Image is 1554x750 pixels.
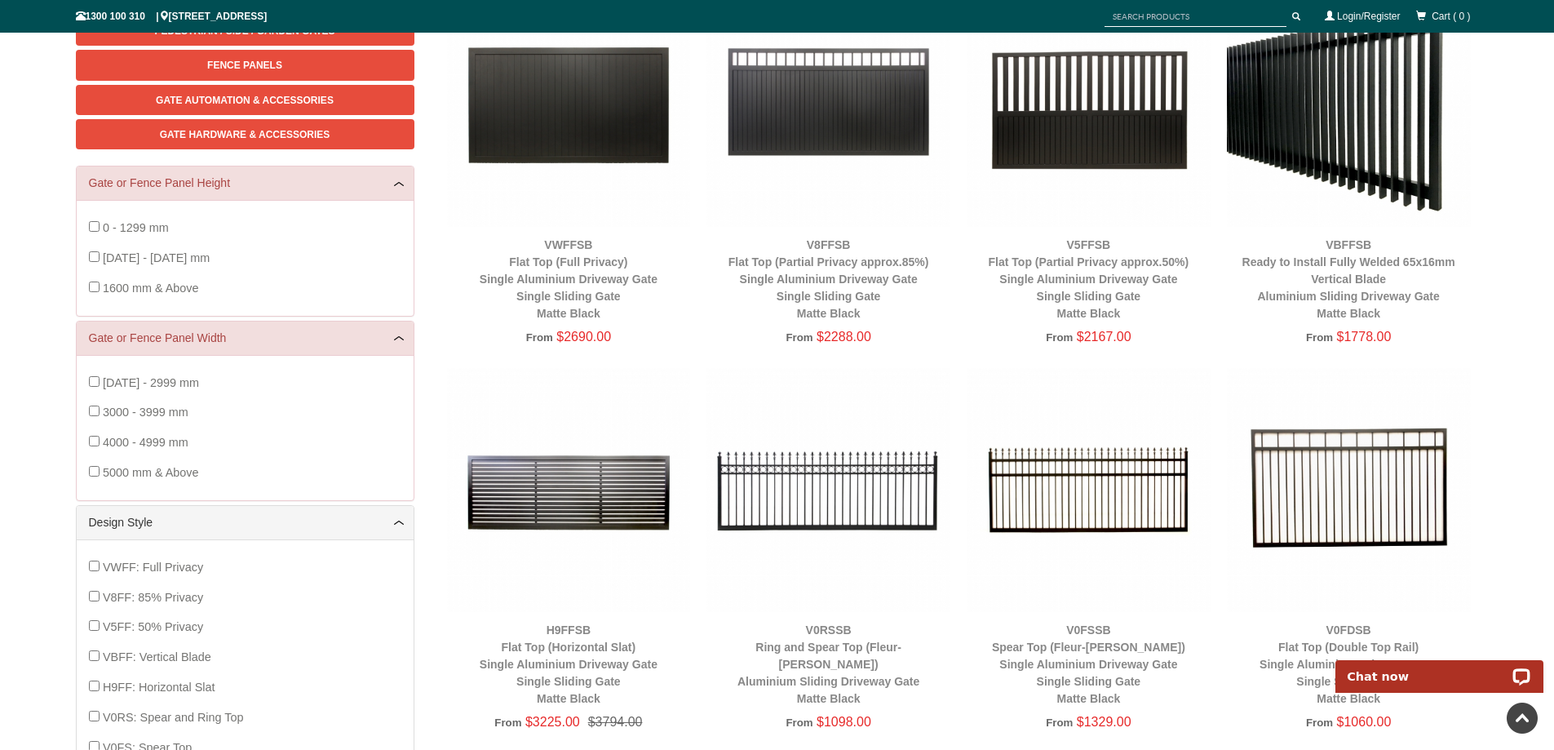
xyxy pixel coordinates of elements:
[992,624,1185,705] a: V0FSSBSpear Top (Fleur-[PERSON_NAME])Single Aluminium Driveway GateSingle Sliding GateMatte Black
[817,330,871,344] span: $2288.00
[76,85,414,115] a: Gate Automation & Accessories
[76,11,268,22] span: 1300 100 310 | [STREET_ADDRESS]
[1337,330,1392,344] span: $1778.00
[103,282,199,295] span: 1600 mm & Above
[103,591,203,604] span: V8FF: 85% Privacy
[494,717,521,729] span: From
[786,331,812,344] span: From
[103,620,203,633] span: V5FF: 50% Privacy
[1260,624,1437,705] a: V0FDSBFlat Top (Double Top Rail)Single Aluminium Driveway GateSingle Sliding GateMatte Black
[480,238,657,320] a: VWFFSBFlat Top (Full Privacy)Single Aluminium Driveway GateSingle Sliding GateMatte Black
[103,251,210,264] span: [DATE] - [DATE] mm
[103,711,244,724] span: V0RS: Spear and Ring Top
[480,624,657,705] a: H9FFSBFlat Top (Horizontal Slat)Single Aluminium Driveway GateSingle Sliding GateMatte Black
[207,60,282,71] span: Fence Panels
[1046,717,1073,729] span: From
[103,466,199,479] span: 5000 mm & Above
[989,238,1189,320] a: V5FFSBFlat Top (Partial Privacy approx.50%)Single Aluminium Driveway GateSingle Sliding GateMatte...
[556,330,611,344] span: $2690.00
[103,650,211,663] span: VBFF: Vertical Blade
[786,717,812,729] span: From
[1227,368,1471,612] img: V0FDSB - Flat Top (Double Top Rail) - Single Aluminium Driveway Gate - Single Sliding Gate - Matt...
[447,368,691,612] img: H9FFSB - Flat Top (Horizontal Slat) - Single Aluminium Driveway Gate - Single Sliding Gate - Matt...
[1325,641,1554,693] iframe: LiveChat chat widget
[817,715,871,729] span: $1098.00
[76,119,414,149] a: Gate Hardware & Accessories
[967,368,1211,612] img: V0FSSB - Spear Top (Fleur-de-lis) - Single Aluminium Driveway Gate - Single Sliding Gate - Matte ...
[1306,717,1333,729] span: From
[728,238,929,320] a: V8FFSBFlat Top (Partial Privacy approx.85%)Single Aluminium Driveway GateSingle Sliding GateMatte...
[1432,11,1470,22] span: Cart ( 0 )
[103,406,188,419] span: 3000 - 3999 mm
[160,129,330,140] span: Gate Hardware & Accessories
[1306,331,1333,344] span: From
[103,436,188,449] span: 4000 - 4999 mm
[1077,715,1131,729] span: $1329.00
[580,715,643,729] span: $3794.00
[525,715,580,729] span: $3225.00
[103,681,215,694] span: H9FF: Horizontal Slat
[76,50,414,80] a: Fence Panels
[737,624,919,705] a: V0RSSBRing and Spear Top (Fleur-[PERSON_NAME])Aluminium Sliding Driveway GateMatte Black
[1337,11,1400,22] a: Login/Register
[1337,715,1392,729] span: $1060.00
[103,221,169,234] span: 0 - 1299 mm
[103,376,199,389] span: [DATE] - 2999 mm
[103,561,203,574] span: VWFF: Full Privacy
[526,331,553,344] span: From
[1077,330,1131,344] span: $2167.00
[89,514,401,531] a: Design Style
[1242,238,1455,320] a: VBFFSBReady to Install Fully Welded 65x16mm Vertical BladeAluminium Sliding Driveway GateMatte Black
[156,95,334,106] span: Gate Automation & Accessories
[154,25,334,37] span: Pedestrian / Side / Garden Gates
[1046,331,1073,344] span: From
[89,330,401,347] a: Gate or Fence Panel Width
[1105,7,1286,27] input: SEARCH PRODUCTS
[89,175,401,192] a: Gate or Fence Panel Height
[706,368,950,612] img: V0RSSB - Ring and Spear Top (Fleur-de-lis) - Aluminium Sliding Driveway Gate - Matte Black - Gate...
